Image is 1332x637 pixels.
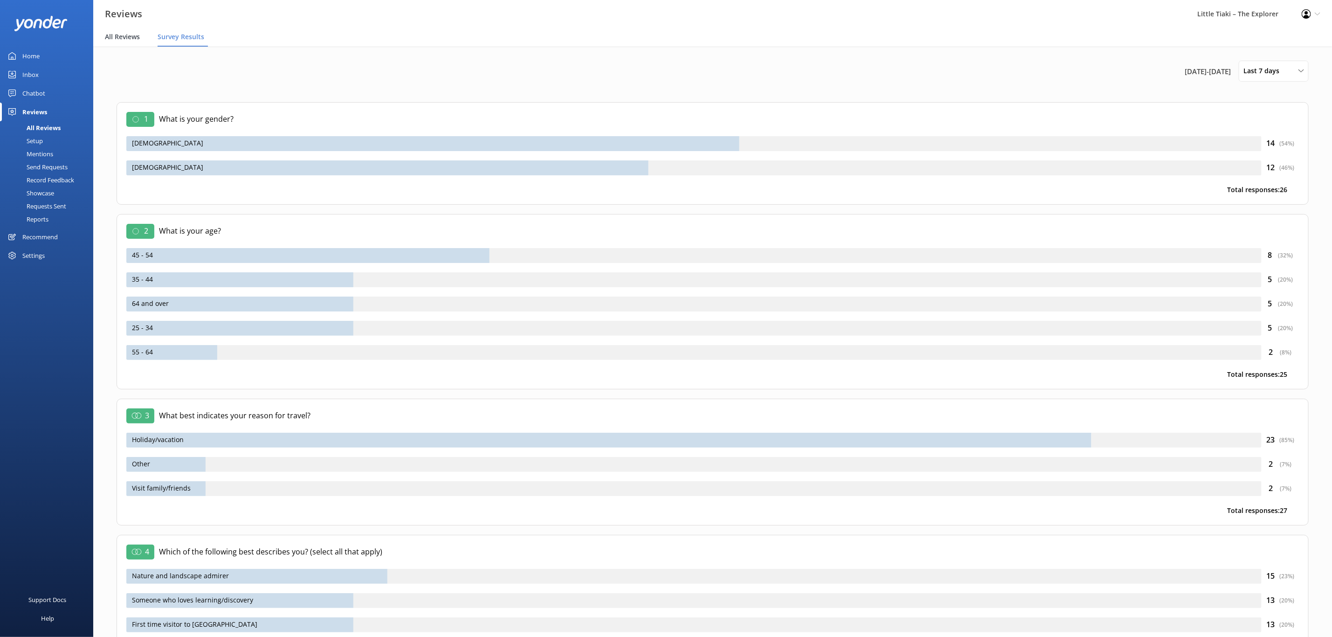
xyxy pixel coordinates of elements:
[41,609,54,628] div: Help
[1262,249,1299,262] div: 8
[1279,620,1294,629] div: ( 20 %)
[126,593,1262,608] div: Someone who loves learning/discovery
[159,410,1299,422] p: What best indicates your reason for travel?
[22,246,45,265] div: Settings
[126,321,1262,336] div: 25 - 34
[1262,138,1299,150] div: 14
[1243,66,1285,76] span: Last 7 days
[126,617,1262,632] div: First time visitor to [GEOGRAPHIC_DATA]
[6,147,93,160] a: Mentions
[1262,619,1299,631] div: 13
[1185,66,1231,77] span: [DATE] - [DATE]
[1262,322,1299,334] div: 5
[1262,298,1299,310] div: 5
[22,228,58,246] div: Recommend
[1262,595,1299,607] div: 13
[6,173,74,187] div: Record Feedback
[126,481,1262,496] div: Visit family/friends
[1280,460,1292,469] div: ( 7 %)
[158,32,204,42] span: Survey Results
[126,297,1262,312] div: 64 and over
[6,187,93,200] a: Showcase
[22,84,45,103] div: Chatbot
[1278,324,1293,332] div: ( 20 %)
[105,32,140,42] span: All Reviews
[126,112,154,127] div: 1
[1279,436,1294,444] div: ( 85 %)
[126,248,1262,263] div: 45 - 54
[126,345,1262,360] div: 55 - 64
[1278,251,1293,260] div: ( 32 %)
[1227,505,1287,516] p: Total responses: 27
[1262,458,1299,471] div: 2
[22,47,40,65] div: Home
[1262,346,1299,359] div: 2
[1279,163,1294,172] div: ( 46 %)
[6,121,93,134] a: All Reviews
[6,134,43,147] div: Setup
[22,65,39,84] div: Inbox
[1278,275,1293,284] div: ( 20 %)
[1279,572,1294,581] div: ( 23 %)
[6,160,68,173] div: Send Requests
[126,569,1262,584] div: Nature and landscape admirer
[6,147,53,160] div: Mentions
[1262,434,1299,446] div: 23
[1227,369,1287,380] p: Total responses: 25
[159,113,1299,125] p: What is your gender?
[126,160,1262,175] div: [DEMOGRAPHIC_DATA]
[126,272,1262,287] div: 35 - 44
[1280,348,1292,357] div: ( 8 %)
[6,213,48,226] div: Reports
[159,225,1299,237] p: What is your age?
[105,7,142,21] h3: Reviews
[6,173,93,187] a: Record Feedback
[126,457,1262,472] div: Other
[6,200,66,213] div: Requests Sent
[1279,596,1294,605] div: ( 20 %)
[29,590,67,609] div: Support Docs
[22,103,47,121] div: Reviews
[126,224,154,239] div: 2
[1262,274,1299,286] div: 5
[126,545,154,560] div: 4
[1262,570,1299,582] div: 15
[1280,484,1292,493] div: ( 7 %)
[1279,139,1294,148] div: ( 54 %)
[6,200,93,213] a: Requests Sent
[1227,185,1287,195] p: Total responses: 26
[1262,483,1299,495] div: 2
[6,187,54,200] div: Showcase
[159,546,1299,558] p: Which of the following best describes you? (select all that apply)
[1278,299,1293,308] div: ( 20 %)
[6,121,61,134] div: All Reviews
[6,134,93,147] a: Setup
[126,409,154,423] div: 3
[6,160,93,173] a: Send Requests
[126,433,1262,448] div: Holiday/vacation
[126,136,1262,151] div: [DEMOGRAPHIC_DATA]
[6,213,93,226] a: Reports
[1262,162,1299,174] div: 12
[14,16,68,31] img: yonder-white-logo.png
